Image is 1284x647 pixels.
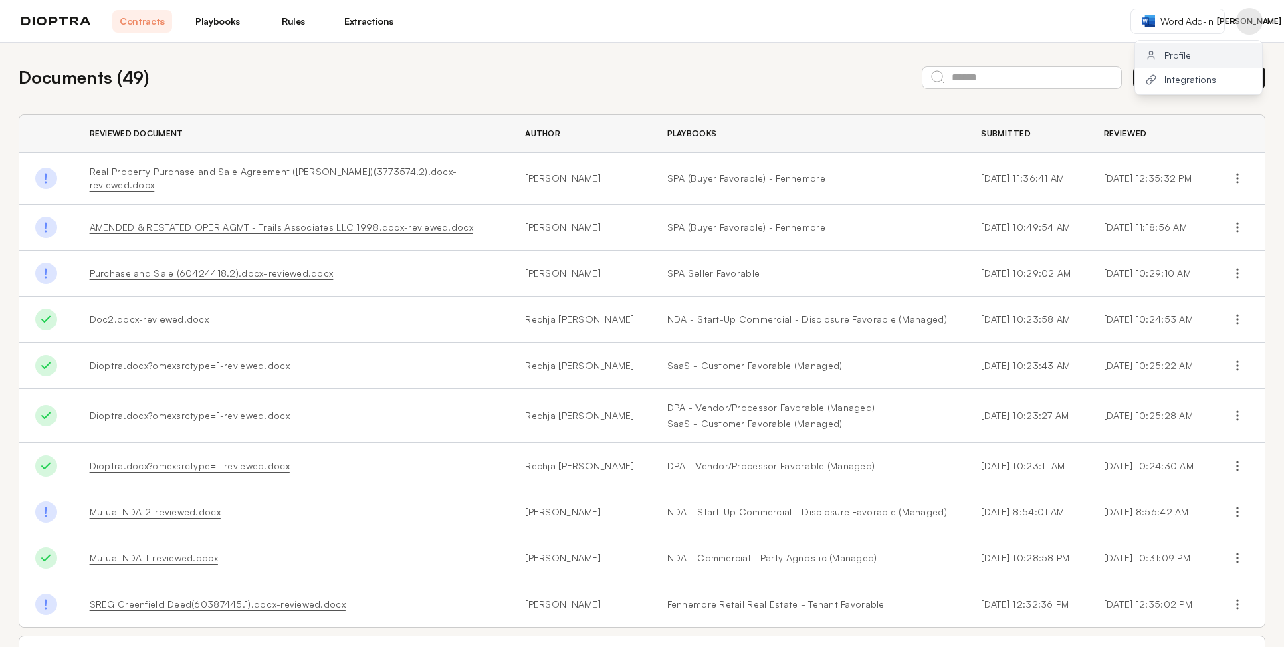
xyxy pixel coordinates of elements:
[90,221,473,233] a: AMENDED & RESTATED OPER AGMT - Trails Associates LLC 1998.docx-reviewed.docx
[1088,489,1210,535] td: [DATE] 8:56:42 AM
[667,598,950,611] a: Fennemore Retail Real Estate - Tenant Favorable
[667,172,950,185] a: SPA (Buyer Favorable) - Fennemore
[509,115,651,153] th: Author
[667,459,950,473] a: DPA - Vendor/Processor Favorable (Managed)
[90,552,218,563] a: Mutual NDA 1-reviewed.docx
[509,205,651,251] td: [PERSON_NAME]
[509,389,651,443] td: Rechja [PERSON_NAME]
[1217,16,1281,27] span: [PERSON_NAME]
[509,297,651,343] td: Rechja [PERSON_NAME]
[90,410,290,421] a: Dioptra.docx?omexsrctype=1-reviewed.docx
[509,153,651,205] td: [PERSON_NAME]
[1135,68,1262,92] button: Integrations
[35,594,57,615] img: Done
[965,489,1087,535] td: [DATE] 8:54:01 AM
[1088,115,1210,153] th: Reviewed
[263,10,323,33] a: Rules
[965,443,1087,489] td: [DATE] 10:23:11 AM
[19,64,149,90] h2: Documents ( 49 )
[1088,535,1210,581] td: [DATE] 10:31:09 PM
[965,535,1087,581] td: [DATE] 10:28:58 PM
[509,343,651,389] td: Rechja [PERSON_NAME]
[667,505,950,519] a: NDA - Start-Up Commercial - Disclosure Favorable (Managed)
[965,297,1087,343] td: [DATE] 10:23:58 AM
[965,205,1087,251] td: [DATE] 10:49:54 AM
[1088,581,1210,628] td: [DATE] 12:35:02 PM
[1088,153,1210,205] td: [DATE] 12:35:32 PM
[1088,443,1210,489] td: [DATE] 10:24:30 AM
[1160,15,1214,28] span: Word Add-in
[90,313,209,325] a: Doc2.docx-reviewed.docx
[965,251,1087,297] td: [DATE] 10:29:02 AM
[1142,15,1155,27] img: word
[35,455,57,477] img: Done
[1135,43,1262,68] button: Profile
[35,168,57,189] img: Done
[90,460,290,471] a: Dioptra.docx?omexsrctype=1-reviewed.docx
[90,598,346,610] a: SREG Greenfield Deed(60387445.1).docx-reviewed.docx
[965,581,1087,628] td: [DATE] 12:32:36 PM
[1088,343,1210,389] td: [DATE] 10:25:22 AM
[90,360,290,371] a: Dioptra.docx?omexsrctype=1-reviewed.docx
[667,359,950,372] a: SaaS - Customer Favorable (Managed)
[1088,251,1210,297] td: [DATE] 10:29:10 AM
[35,263,57,284] img: Done
[1088,389,1210,443] td: [DATE] 10:25:28 AM
[667,221,950,234] a: SPA (Buyer Favorable) - Fennemore
[965,115,1087,153] th: Submitted
[667,313,950,326] a: NDA - Start-Up Commercial - Disclosure Favorable (Managed)
[509,535,651,581] td: [PERSON_NAME]
[1088,297,1210,343] td: [DATE] 10:24:53 AM
[35,547,57,569] img: Done
[667,417,950,430] a: SaaS - Customer Favorable (Managed)
[35,217,57,238] img: Done
[667,267,950,280] a: SPA Seller Favorable
[667,551,950,565] a: NDA - Commercial - Party Agnostic (Managed)
[35,309,57,330] img: Done
[339,10,399,33] a: Extractions
[74,115,510,153] th: Reviewed Document
[90,166,457,190] a: Real Property Purchase and Sale Agreement ([PERSON_NAME])(3773574.2).docx-reviewed.docx
[667,401,950,414] a: DPA - Vendor/Processor Favorable (Managed)
[90,506,221,517] a: Mutual NDA 2-reviewed.docx
[112,10,172,33] a: Contracts
[21,17,91,26] img: logo
[965,343,1087,389] td: [DATE] 10:23:43 AM
[1236,8,1263,35] button: Profile menu
[651,115,966,153] th: Playbooks
[509,489,651,535] td: [PERSON_NAME]
[1236,8,1263,35] div: Jacques Arnoux
[35,405,57,426] img: Done
[965,389,1087,443] td: [DATE] 10:23:27 AM
[35,355,57,376] img: Done
[509,251,651,297] td: [PERSON_NAME]
[1130,9,1225,34] a: Word Add-in
[965,153,1087,205] td: [DATE] 11:36:41 AM
[1133,66,1265,89] button: Review New Document
[35,501,57,523] img: Done
[90,267,334,279] a: Purchase and Sale (60424418.2).docx-reviewed.docx
[509,443,651,489] td: Rechja [PERSON_NAME]
[509,581,651,628] td: [PERSON_NAME]
[188,10,247,33] a: Playbooks
[1088,205,1210,251] td: [DATE] 11:18:56 AM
